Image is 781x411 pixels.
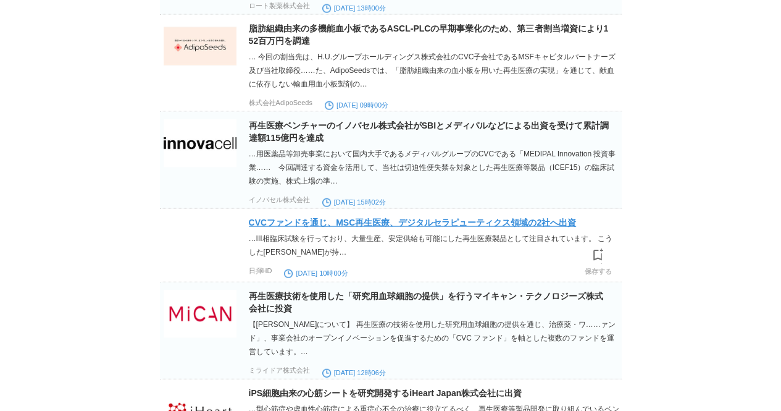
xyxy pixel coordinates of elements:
time: [DATE] 15時02分 [322,198,386,206]
a: CVCファンドを通じ、MSC再生医療、デジタルセラピューティクス領域の2社へ出資 [249,218,576,227]
img: 92194-1-8ace550ab9759e94ae3fd05c0a4a9d09-1200x630.png [164,22,236,70]
div: …用医薬品等卸売事業において国内大手であるメディパルグループのCVCである「MEDIPAL Innovation 投資事業…… 今回調達する資金を活用して、当社は切迫性便失禁を対象とした再生医療... [249,147,619,188]
a: 再生医療技術を使用した「研究用血球細胞の提供」を行うマイキャン・テクノロジーズ株式会社に投資 [249,291,603,313]
div: … 今回の割当先は、H.U.グループホールディングス株式会社のCVC子会社であるMSFキャピタルパートナーズ及び当社取締役……た、AdipoSeedsでは、「脂肪組織由来の血小板を用いた再生医療... [249,50,619,91]
a: iPS細胞由来の心筋シートを研究開発するiHeart Japan株式会社に出資 [249,388,522,398]
p: 日揮HD [249,266,272,276]
div: 【[PERSON_NAME]について】 再生医療の技術を使用した研究用血球細胞の提供を通じ、治療薬・ワ……ァンド」、事業会社のオープンイノベーションを促進するための「CVC ファンド」を軸とした... [249,318,619,358]
time: [DATE] 09時00分 [325,101,388,109]
p: ロート製薬株式会社 [249,1,310,11]
time: [DATE] 13時00分 [322,4,386,12]
time: [DATE] 12時06分 [322,369,386,376]
a: 再生医療ベンチャーのイノバセル株式会社がSBIとメディパルなどによる出資を受けて累計調達額115億円を達成 [249,121,609,143]
time: [DATE] 10時00分 [284,269,348,277]
a: 保存する [585,245,612,276]
p: イノバセル株式会社 [249,195,310,205]
img: 91867-1-2b9f4dc7665db1c271470d40ae2c3fe3-1331x219.jpg [164,119,236,167]
a: 脂肪組織由来の多機能血小板であるASCL-PLCの早期事業化のため、第三者割当増資により152百万円を調達 [249,23,609,46]
img: d11403-78-97663ac080cf41854fc6-0.png [164,290,236,338]
p: ミライドア株式会社 [249,366,310,375]
div: …III相臨床試験を行っており、大量生産、安定供給も可能にした再生医療製品として注目されています。 こうした[PERSON_NAME]が持… [249,232,619,259]
p: 株式会社AdipoSeeds [249,98,312,108]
